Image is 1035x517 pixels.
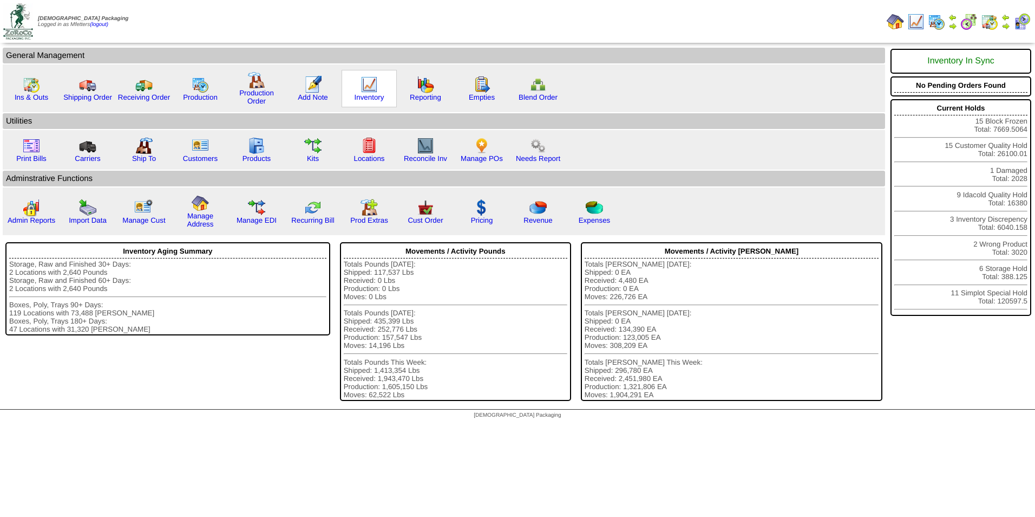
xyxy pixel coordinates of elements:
a: Add Note [298,93,328,101]
img: home.gif [887,13,904,30]
a: Manage POs [461,154,503,163]
a: Ship To [132,154,156,163]
img: graph.gif [417,76,434,93]
a: Production Order [239,89,274,105]
img: zoroco-logo-small.webp [3,3,33,40]
a: Manage Address [187,212,214,228]
img: home.gif [192,195,209,212]
img: factory2.gif [135,137,153,154]
img: dollar.gif [473,199,490,216]
img: graph2.png [23,199,40,216]
img: po.png [473,137,490,154]
div: Totals Pounds [DATE]: Shipped: 117,537 Lbs Received: 0 Lbs Production: 0 Lbs Moves: 0 Lbs Totals ... [344,260,567,399]
img: calendarinout.gif [23,76,40,93]
img: line_graph.gif [361,76,378,93]
img: arrowleft.gif [948,13,957,22]
a: Import Data [69,216,107,224]
div: Storage, Raw and Finished 30+ Days: 2 Locations with 2,640 Pounds Storage, Raw and Finished 60+ D... [9,260,326,333]
img: prodextras.gif [361,199,378,216]
a: Needs Report [516,154,560,163]
img: calendarinout.gif [981,13,998,30]
img: line_graph2.gif [417,137,434,154]
img: truck.gif [79,76,96,93]
a: Reporting [410,93,441,101]
img: factory.gif [248,72,265,89]
img: calendarprod.gif [928,13,945,30]
img: arrowleft.gif [1001,13,1010,22]
img: import.gif [79,199,96,216]
td: Adminstrative Functions [3,171,885,186]
td: General Management [3,48,885,63]
img: workflow.png [529,137,547,154]
img: invoice2.gif [23,137,40,154]
a: Products [243,154,271,163]
a: Customers [183,154,218,163]
img: pie_chart2.png [586,199,603,216]
span: [DEMOGRAPHIC_DATA] Packaging [38,16,128,22]
div: Totals [PERSON_NAME] [DATE]: Shipped: 0 EA Received: 4,480 EA Production: 0 EA Moves: 226,726 EA ... [585,260,879,399]
img: arrowright.gif [1001,22,1010,30]
img: workflow.gif [304,137,322,154]
a: Print Bills [16,154,47,163]
img: customers.gif [192,137,209,154]
img: cust_order.png [417,199,434,216]
a: Cust Order [408,216,443,224]
img: truck2.gif [135,76,153,93]
img: managecust.png [134,199,154,216]
a: Pricing [471,216,493,224]
span: Logged in as Mfetters [38,16,128,28]
a: Manage Cust [122,216,165,224]
div: Movements / Activity [PERSON_NAME] [585,244,879,258]
a: Expenses [579,216,611,224]
img: calendarprod.gif [192,76,209,93]
img: reconcile.gif [304,199,322,216]
a: Recurring Bill [291,216,334,224]
a: Manage EDI [237,216,277,224]
div: 15 Block Frozen Total: 7669.5064 15 Customer Quality Hold Total: 26100.01 1 Damaged Total: 2028 9... [890,99,1031,316]
img: locations.gif [361,137,378,154]
td: Utilities [3,113,885,129]
a: Shipping Order [63,93,112,101]
span: [DEMOGRAPHIC_DATA] Packaging [474,412,561,418]
img: workorder.gif [473,76,490,93]
img: calendarcustomer.gif [1013,13,1031,30]
img: line_graph.gif [907,13,925,30]
a: Kits [307,154,319,163]
a: Inventory [355,93,384,101]
div: Movements / Activity Pounds [344,244,567,258]
a: Locations [353,154,384,163]
a: Production [183,93,218,101]
img: cabinet.gif [248,137,265,154]
div: Inventory In Sync [894,51,1027,72]
img: network.png [529,76,547,93]
a: Carriers [75,154,100,163]
div: Inventory Aging Summary [9,244,326,258]
a: Empties [469,93,495,101]
img: arrowright.gif [948,22,957,30]
img: edi.gif [248,199,265,216]
a: (logout) [90,22,108,28]
a: Prod Extras [350,216,388,224]
a: Receiving Order [118,93,170,101]
div: No Pending Orders Found [894,79,1027,93]
img: pie_chart.png [529,199,547,216]
a: Reconcile Inv [404,154,447,163]
a: Admin Reports [8,216,55,224]
a: Blend Order [519,93,558,101]
img: orders.gif [304,76,322,93]
a: Ins & Outs [15,93,48,101]
img: calendarblend.gif [960,13,978,30]
img: truck3.gif [79,137,96,154]
div: Current Holds [894,101,1027,115]
a: Revenue [523,216,552,224]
